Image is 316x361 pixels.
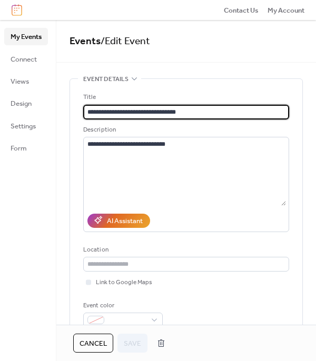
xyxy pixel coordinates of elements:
span: Form [11,143,27,154]
button: AI Assistant [87,214,150,227]
a: Events [70,32,101,51]
a: My Events [4,28,48,45]
a: Form [4,139,48,156]
span: Contact Us [224,5,259,16]
span: Settings [11,121,36,132]
span: Design [11,98,32,109]
span: / Edit Event [101,32,150,51]
div: Event color [83,300,161,311]
button: Cancel [73,334,113,353]
a: Connect [4,51,48,67]
span: Cancel [80,338,107,349]
div: AI Assistant [107,216,143,226]
div: Location [83,245,287,255]
a: Contact Us [224,5,259,15]
span: Link to Google Maps [96,277,152,288]
span: Views [11,76,29,87]
span: Connect [11,54,37,65]
a: Design [4,95,48,112]
span: Event details [83,74,129,85]
span: My Account [268,5,304,16]
a: My Account [268,5,304,15]
a: Settings [4,117,48,134]
span: My Events [11,32,42,42]
a: Views [4,73,48,89]
div: Description [83,125,287,135]
img: logo [12,4,22,16]
div: Title [83,92,287,103]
